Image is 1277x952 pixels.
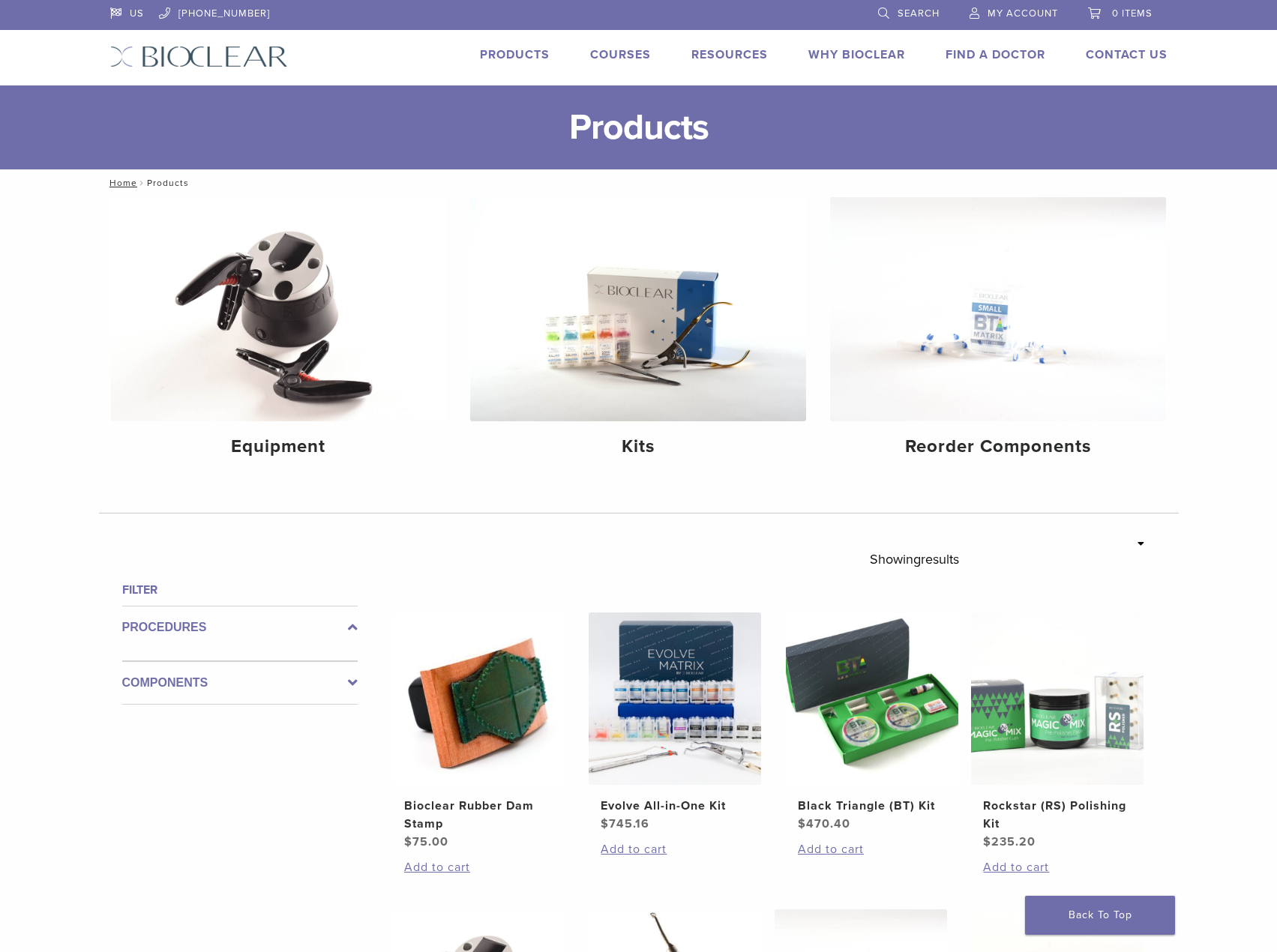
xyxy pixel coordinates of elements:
a: Courses [590,47,651,62]
span: My Account [988,7,1058,19]
img: Equipment [111,197,447,421]
img: Reorder Components [830,197,1166,421]
span: $ [983,834,991,849]
bdi: 75.00 [404,834,448,849]
bdi: 470.40 [798,816,850,831]
h4: Reorder Components [842,433,1154,460]
span: $ [601,816,609,831]
img: Rockstar (RS) Polishing Kit [971,612,1144,785]
p: Showing results [870,543,959,575]
label: Procedures [122,618,358,636]
h4: Equipment [123,433,435,460]
a: Find A Doctor [946,47,1045,62]
a: Contact Us [1086,47,1168,62]
label: Components [122,674,358,692]
span: / [137,179,147,187]
a: Kits [470,197,806,470]
img: Bioclear Rubber Dam Stamp [392,612,565,785]
a: Add to cart: “Evolve All-in-One Kit” [601,840,749,858]
a: Add to cart: “Black Triangle (BT) Kit” [798,840,946,858]
nav: Products [99,169,1179,196]
h4: Kits [482,433,794,460]
h2: Black Triangle (BT) Kit [798,797,946,815]
img: Kits [470,197,806,421]
span: $ [798,816,806,831]
h4: Filter [122,581,358,599]
h2: Bioclear Rubber Dam Stamp [404,797,553,833]
a: Reorder Components [830,197,1166,470]
bdi: 235.20 [983,834,1036,849]
span: $ [404,834,412,849]
span: Search [898,7,940,19]
h2: Rockstar (RS) Polishing Kit [983,797,1132,833]
a: Black Triangle (BT) KitBlack Triangle (BT) Kit $470.40 [785,612,960,833]
a: Bioclear Rubber Dam StampBioclear Rubber Dam Stamp $75.00 [391,612,566,851]
a: Resources [691,47,768,62]
a: Add to cart: “Rockstar (RS) Polishing Kit” [983,858,1132,876]
a: Products [480,47,550,62]
a: Back To Top [1025,896,1175,935]
a: Evolve All-in-One KitEvolve All-in-One Kit $745.16 [588,612,763,833]
a: Equipment [111,197,447,470]
a: Rockstar (RS) Polishing KitRockstar (RS) Polishing Kit $235.20 [970,612,1145,851]
img: Evolve All-in-One Kit [589,612,761,785]
a: Why Bioclear [808,47,905,62]
bdi: 745.16 [601,816,649,831]
a: Add to cart: “Bioclear Rubber Dam Stamp” [404,858,553,876]
a: Home [105,178,137,188]
img: Bioclear [110,46,288,67]
img: Black Triangle (BT) Kit [786,612,958,785]
h2: Evolve All-in-One Kit [601,797,749,815]
span: 0 items [1112,7,1153,19]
